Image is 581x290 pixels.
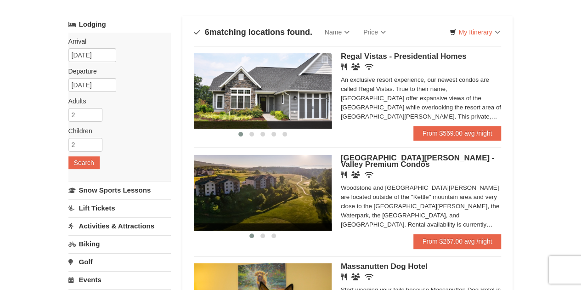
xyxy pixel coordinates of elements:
[68,182,171,199] a: Snow Sports Lessons
[444,25,506,39] a: My Itinerary
[341,171,347,178] i: Restaurant
[341,273,347,280] i: Restaurant
[341,75,502,121] div: An exclusive resort experience, our newest condos are called Regal Vistas. True to their name, [G...
[68,271,171,288] a: Events
[318,23,356,41] a: Name
[194,28,312,37] h4: matching locations found.
[365,273,373,280] i: Wireless Internet (free)
[365,63,373,70] i: Wireless Internet (free)
[68,235,171,252] a: Biking
[351,171,360,178] i: Banquet Facilities
[341,52,467,61] span: Regal Vistas - Presidential Homes
[68,199,171,216] a: Lift Tickets
[68,16,171,33] a: Lodging
[365,171,373,178] i: Wireless Internet (free)
[351,273,360,280] i: Banquet Facilities
[205,28,209,37] span: 6
[341,183,502,229] div: Woodstone and [GEOGRAPHIC_DATA][PERSON_NAME] are located outside of the "Kettle" mountain area an...
[341,154,495,169] span: [GEOGRAPHIC_DATA][PERSON_NAME] - Valley Premium Condos
[68,126,164,136] label: Children
[413,234,502,249] a: From $267.00 avg /night
[341,63,347,70] i: Restaurant
[68,67,164,76] label: Departure
[68,217,171,234] a: Activities & Attractions
[413,126,502,141] a: From $569.00 avg /night
[68,37,164,46] label: Arrival
[351,63,360,70] i: Banquet Facilities
[341,262,428,271] span: Massanutten Dog Hotel
[68,156,100,169] button: Search
[356,23,393,41] a: Price
[68,253,171,270] a: Golf
[68,97,164,106] label: Adults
